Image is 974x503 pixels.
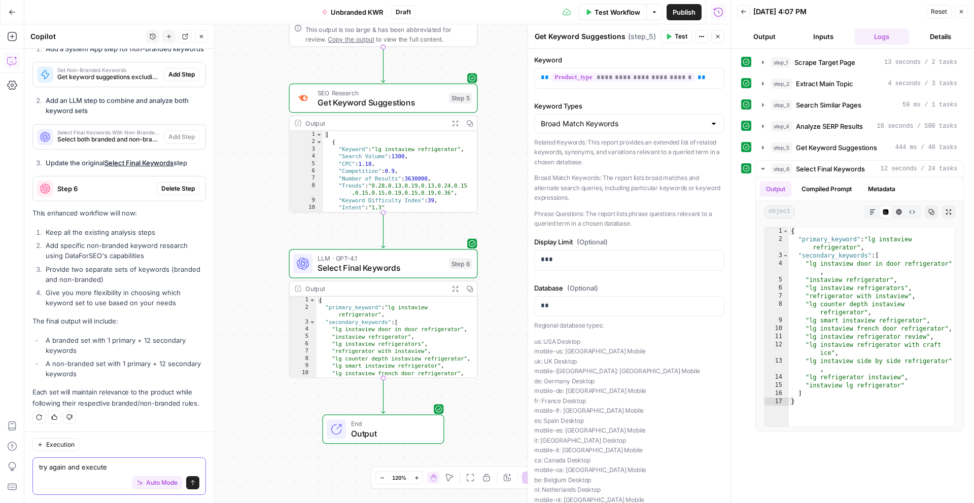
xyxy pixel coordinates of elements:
[756,161,963,177] button: 12 seconds / 24 tasks
[535,31,625,42] textarea: Get Keyword Suggestions
[796,79,853,89] span: Extract Main Topic
[297,92,309,104] img: 8a3tdog8tf0qdwwcclgyu02y995m
[318,88,444,97] span: SEO Research
[305,24,472,44] div: This output is too large & has been abbreviated for review. to view the full content.
[795,182,858,197] button: Compiled Prompt
[290,333,317,340] div: 5
[756,177,963,431] div: 12 seconds / 24 tasks
[673,7,695,17] span: Publish
[289,249,478,378] div: LLM · GPT-4.1Select Final KeywordsStep 6Output{ "primary_keyword":"lg instaview refrigerator", "s...
[764,341,789,357] div: 12
[796,100,861,110] span: Search Similar Pages
[760,182,791,197] button: Output
[146,478,178,487] span: Auto Mode
[290,160,323,167] div: 5
[43,240,206,261] li: Add specific non-branded keyword research using DataForSEO's capabilities
[579,4,646,20] button: Test Workflow
[157,182,199,195] button: Delete Step
[737,28,792,45] button: Output
[884,58,957,67] span: 13 seconds / 2 tasks
[164,68,199,81] button: Add Step
[855,28,910,45] button: Logs
[534,173,724,203] p: Broad Match Keywords: The report lists broad matches and alternate search queries, including part...
[290,197,323,204] div: 9
[764,227,789,235] div: 1
[290,362,317,369] div: 9
[290,304,317,318] div: 2
[756,118,963,134] button: 16 seconds / 500 tasks
[661,30,692,43] button: Test
[57,67,160,73] span: Get Non-Branded Keywords
[57,184,153,194] span: Step 6
[316,131,322,138] span: Toggle code folding, rows 1 through 1002
[771,121,792,131] span: step_4
[764,333,789,341] div: 11
[305,118,444,128] div: Output
[290,326,317,333] div: 4
[764,292,789,300] div: 7
[796,164,865,174] span: Select Final Keywords
[534,237,724,247] label: Display Limit
[290,131,323,138] div: 1
[764,205,795,219] span: object
[32,316,206,327] p: The final output will include:
[396,8,411,17] span: Draft
[794,57,855,67] span: Scrape Target Page
[290,167,323,174] div: 6
[316,138,322,146] span: Toggle code folding, rows 2 through 11
[577,237,608,247] span: (Optional)
[881,164,957,173] span: 12 seconds / 24 tasks
[756,54,963,70] button: 13 seconds / 2 tasks
[764,357,789,373] div: 13
[449,258,472,269] div: Step 6
[541,119,706,129] input: Broad Match Keywords
[290,318,317,326] div: 3
[783,227,788,235] span: Toggle code folding, rows 1 through 17
[318,96,444,109] span: Get Keyword Suggestions
[351,427,434,440] span: Output
[771,164,792,174] span: step_6
[771,142,792,153] span: step_5
[328,35,374,43] span: Copy the output
[289,84,478,212] div: SEO ResearchGet Keyword SuggestionsStep 5Output[ { "Keyword":"lg instaview refrigerator", "Search...
[290,355,317,362] div: 8
[764,389,789,398] div: 16
[764,381,789,389] div: 15
[931,7,947,16] span: Reset
[756,139,963,156] button: 444 ms / 40 tasks
[290,153,323,160] div: 4
[46,159,187,167] strong: Update the original step
[764,260,789,276] div: 4
[161,184,195,193] span: Delete Step
[290,146,323,153] div: 3
[567,283,598,293] span: (Optional)
[764,284,789,292] div: 6
[877,122,957,131] span: 16 seconds / 500 tasks
[164,130,199,143] button: Add Step
[764,398,789,406] div: 17
[318,262,444,274] span: Select Final Keywords
[764,325,789,333] div: 10
[862,182,901,197] button: Metadata
[290,348,317,355] div: 7
[926,5,952,18] button: Reset
[796,28,851,45] button: Inputs
[105,159,173,167] a: Select Final Keywords
[32,387,206,408] p: Each set will maintain relevance to the product while following their respective branded/non-bran...
[168,70,195,79] span: Add Step
[290,340,317,347] div: 6
[290,211,323,219] div: 11
[43,335,206,355] li: A branded set with 1 primary + 12 secondary keywords
[39,462,199,472] textarea: try again and execute
[46,440,75,449] span: Execution
[305,284,444,294] div: Output
[43,264,206,284] li: Provide two separate sets of keywords (branded and non-branded)
[764,300,789,316] div: 8
[168,132,195,141] span: Add Step
[381,47,385,83] g: Edge from step_4 to step_5
[756,76,963,92] button: 4 seconds / 3 tasks
[316,4,389,20] button: Unbranded KWR
[290,297,317,304] div: 1
[290,377,317,384] div: 11
[771,57,790,67] span: step_1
